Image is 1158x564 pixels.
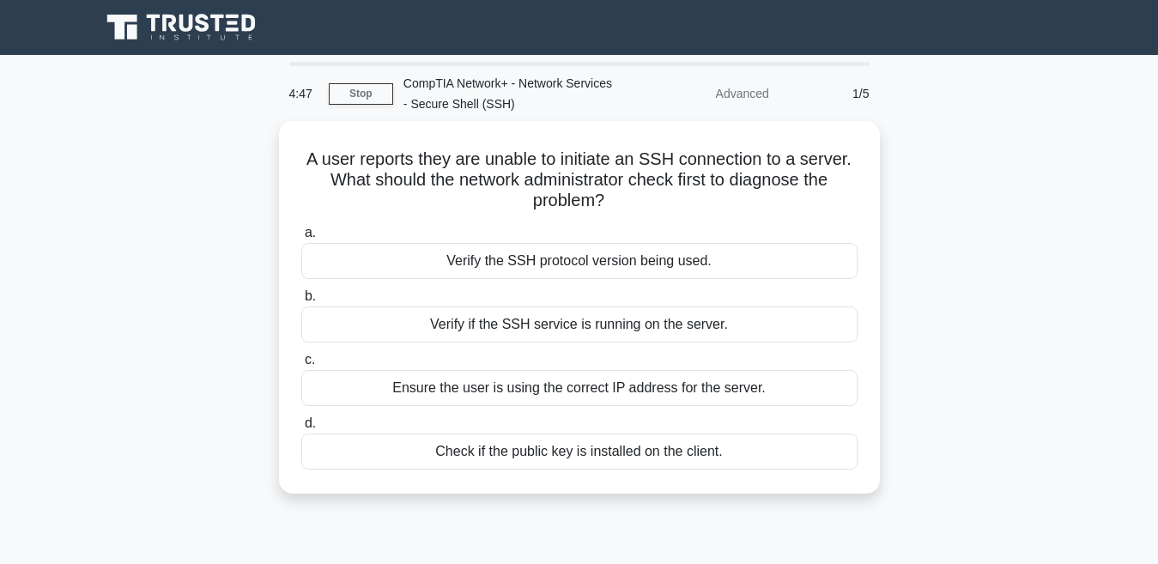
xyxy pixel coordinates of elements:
div: Ensure the user is using the correct IP address for the server. [301,370,858,406]
div: Advanced [629,76,779,111]
div: 1/5 [779,76,880,111]
a: Stop [329,83,393,105]
div: Verify if the SSH service is running on the server. [301,306,858,343]
div: Check if the public key is installed on the client. [301,434,858,470]
h5: A user reports they are unable to initiate an SSH connection to a server. What should the network... [300,149,859,212]
span: d. [305,415,316,430]
span: a. [305,225,316,240]
div: 4:47 [279,76,329,111]
span: b. [305,288,316,303]
span: c. [305,352,315,367]
div: Verify the SSH protocol version being used. [301,243,858,279]
div: CompTIA Network+ - Network Services - Secure Shell (SSH) [393,66,629,121]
